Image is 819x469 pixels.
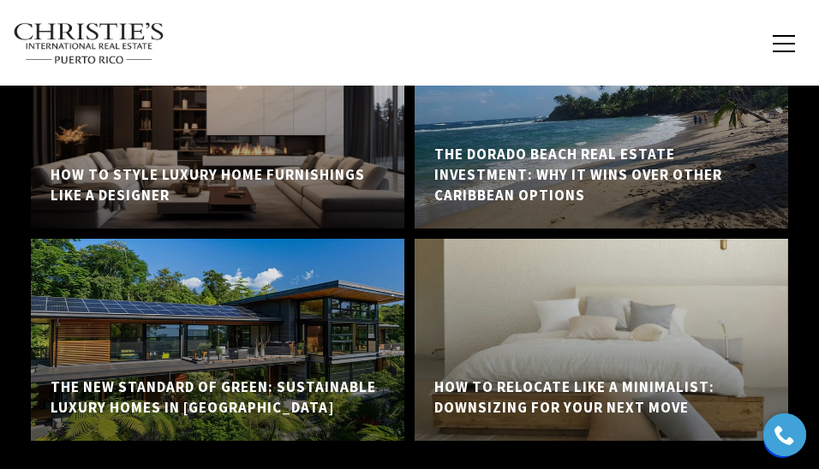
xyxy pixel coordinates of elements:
h5: How To Style Luxury Home Furnishings Like a Designer [51,165,385,206]
a: Cozy bedroom with wooden bed, white pillows, vase, and texture. How to Relocate Like a Minimalist... [415,239,788,441]
h5: The New Standard of Green: Sustainable Luxury Homes in [GEOGRAPHIC_DATA] [51,377,385,419]
button: button [762,19,806,68]
a: How To Style Luxury Home Furnishings Like a Designer How To Style Luxury Home Furnishings Like a ... [31,27,404,229]
a: The Dorado Beach Real Estate Investment: Why It Wins Over Other Caribbean Options The Dorado Beac... [415,27,788,229]
h5: The Dorado Beach Real Estate Investment: Why It Wins Over Other Caribbean Options [434,145,768,205]
h5: How to Relocate Like a Minimalist: Downsizing for Your Next Move [434,377,768,419]
img: Christie's International Real Estate text transparent background [13,22,165,65]
a: The New Standard of Green: Sustainable Luxury Homes in Dorado Beach The New Standard of Green: Su... [31,239,404,441]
